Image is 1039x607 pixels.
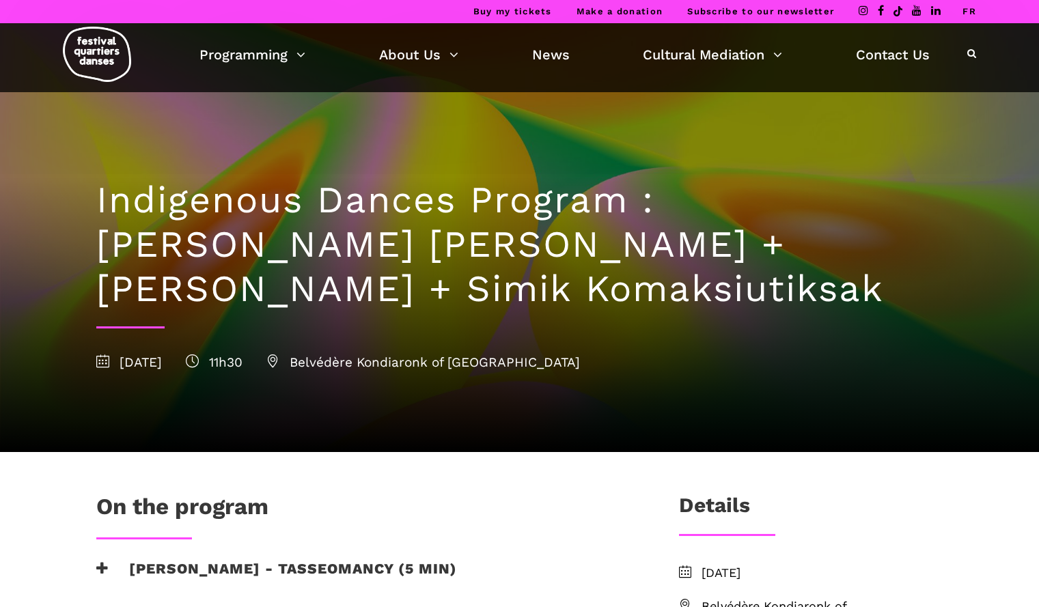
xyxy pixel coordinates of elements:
[643,43,782,66] a: Cultural Mediation
[702,563,943,583] span: [DATE]
[473,6,552,16] a: Buy my tickets
[266,354,580,370] span: Belvédère Kondiaronk of [GEOGRAPHIC_DATA]
[63,27,131,82] img: logo-fqd-med
[532,43,570,66] a: News
[199,43,305,66] a: Programming
[96,354,162,370] span: [DATE]
[856,43,930,66] a: Contact Us
[96,178,943,311] h1: Indigenous Dances Program : [PERSON_NAME] [PERSON_NAME] + [PERSON_NAME] + Simik Komaksiutiksak
[186,354,243,370] span: 11h30
[96,493,268,527] h1: On the program
[962,6,976,16] a: FR
[687,6,834,16] a: Subscribe to our newsletter
[96,560,457,594] h3: [PERSON_NAME] - Tasseomancy (5 min)
[379,43,458,66] a: About Us
[679,493,750,527] h3: Details
[577,6,663,16] a: Make a donation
